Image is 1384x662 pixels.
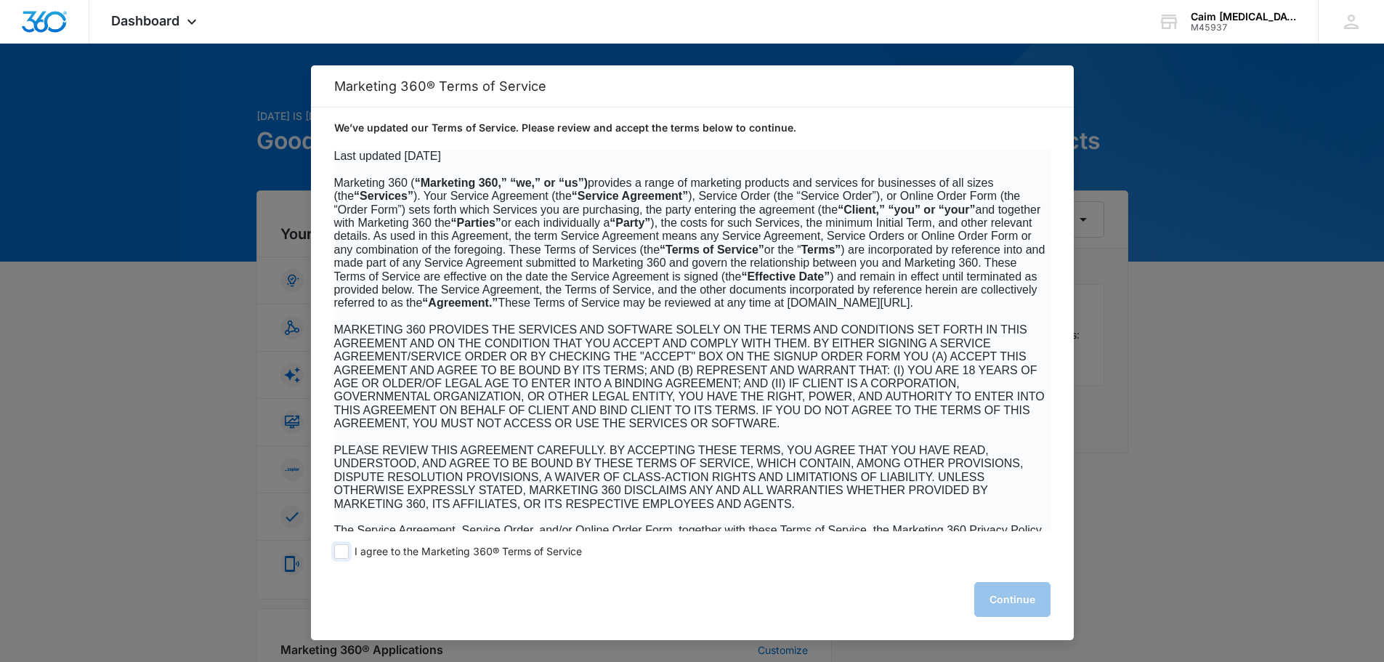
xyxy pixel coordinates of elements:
[334,323,1045,429] span: MARKETING 360 PROVIDES THE SERVICES AND SOFTWARE SOLELY ON THE TERMS AND CONDITIONS SET FORTH IN ...
[415,177,588,189] b: “Marketing 360,” “we,” or “us”)
[334,78,1051,94] h2: Marketing 360® Terms of Service
[801,243,841,256] b: Terms”
[355,545,582,559] span: I agree to the Marketing 360® Terms of Service
[422,296,498,309] b: “Agreement.”
[838,203,975,216] b: “Client,” “you” or “your”
[450,217,501,229] b: “Parties”
[334,121,1051,135] p: We’ve updated our Terms of Service. Please review and accept the terms below to continue.
[334,524,1042,549] span: The Service Agreement, Service Order, and/or Online Order Form, together with these Terms of Serv...
[572,190,688,202] b: “Service Agreement”
[974,582,1051,617] button: Continue
[334,150,441,162] span: Last updated [DATE]
[354,190,413,202] b: “Services”
[1191,23,1297,33] div: account id
[334,177,1045,310] span: Marketing 360 ( provides a range of marketing products and services for businesses of all sizes (...
[660,243,764,256] b: “Terms of Service”
[610,217,650,229] b: “Party”
[111,13,179,28] span: Dashboard
[741,270,830,283] b: “Effective Date”
[1191,11,1297,23] div: account name
[334,444,1024,510] span: PLEASE REVIEW THIS AGREEMENT CAREFULLY. BY ACCEPTING THESE TERMS, YOU AGREE THAT YOU HAVE READ, U...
